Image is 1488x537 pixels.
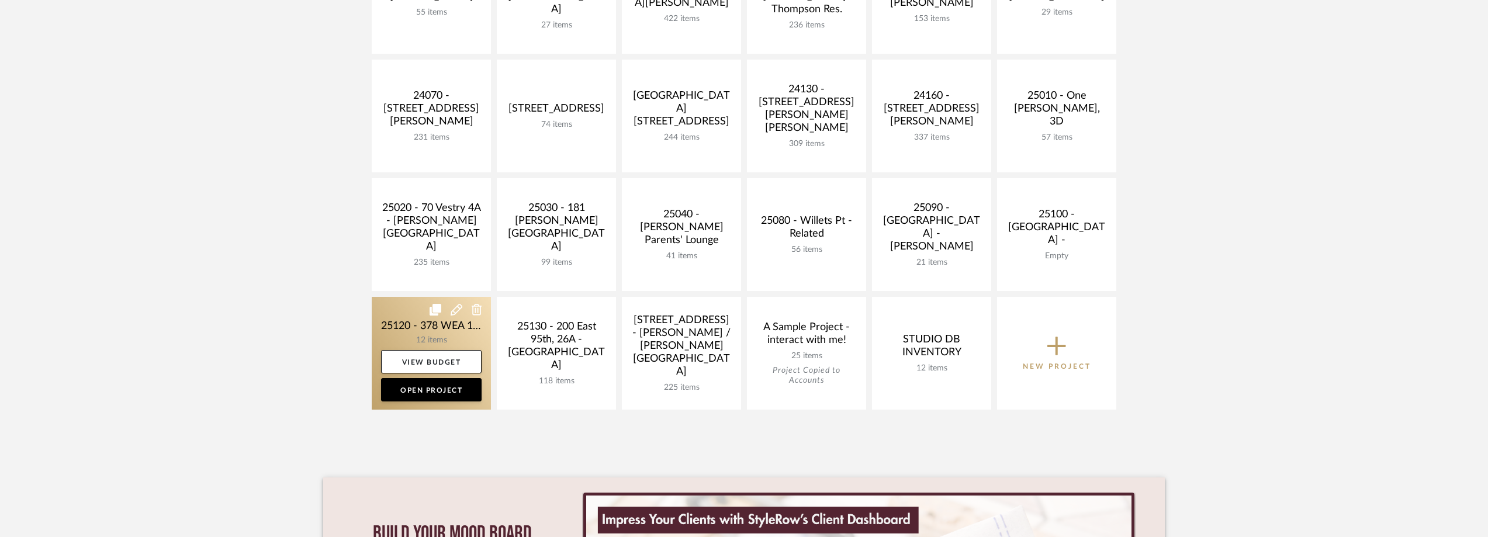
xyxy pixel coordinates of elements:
[506,320,607,376] div: 25130 - 200 East 95th, 26A - [GEOGRAPHIC_DATA]
[381,89,482,133] div: 24070 - [STREET_ADDRESS][PERSON_NAME]
[881,14,982,24] div: 153 items
[881,89,982,133] div: 24160 - [STREET_ADDRESS][PERSON_NAME]
[506,120,607,130] div: 74 items
[506,376,607,386] div: 118 items
[756,366,857,386] div: Project Copied to Accounts
[506,20,607,30] div: 27 items
[756,321,857,351] div: A Sample Project - interact with me!
[756,83,857,139] div: 24130 - [STREET_ADDRESS][PERSON_NAME][PERSON_NAME]
[881,363,982,373] div: 12 items
[506,202,607,258] div: 25030 - 181 [PERSON_NAME][GEOGRAPHIC_DATA]
[881,258,982,268] div: 21 items
[997,297,1116,410] button: New Project
[381,378,482,401] a: Open Project
[381,8,482,18] div: 55 items
[756,214,857,245] div: 25080 - Willets Pt - Related
[506,258,607,268] div: 99 items
[631,14,732,24] div: 422 items
[381,258,482,268] div: 235 items
[756,351,857,361] div: 25 items
[631,133,732,143] div: 244 items
[881,202,982,258] div: 25090 - [GEOGRAPHIC_DATA] - [PERSON_NAME]
[1006,251,1107,261] div: Empty
[381,202,482,258] div: 25020 - 70 Vestry 4A - [PERSON_NAME][GEOGRAPHIC_DATA]
[1006,133,1107,143] div: 57 items
[1023,361,1091,372] p: New Project
[1006,89,1107,133] div: 25010 - One [PERSON_NAME], 3D
[631,251,732,261] div: 41 items
[756,20,857,30] div: 236 items
[381,350,482,373] a: View Budget
[631,383,732,393] div: 225 items
[506,102,607,120] div: [STREET_ADDRESS]
[756,245,857,255] div: 56 items
[756,139,857,149] div: 309 items
[1006,8,1107,18] div: 29 items
[631,208,732,251] div: 25040 - [PERSON_NAME] Parents' Lounge
[631,89,732,133] div: [GEOGRAPHIC_DATA][STREET_ADDRESS]
[381,133,482,143] div: 231 items
[881,333,982,363] div: STUDIO DB INVENTORY
[881,133,982,143] div: 337 items
[1006,208,1107,251] div: 25100 - [GEOGRAPHIC_DATA] -
[631,314,732,383] div: [STREET_ADDRESS] - [PERSON_NAME] / [PERSON_NAME][GEOGRAPHIC_DATA]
